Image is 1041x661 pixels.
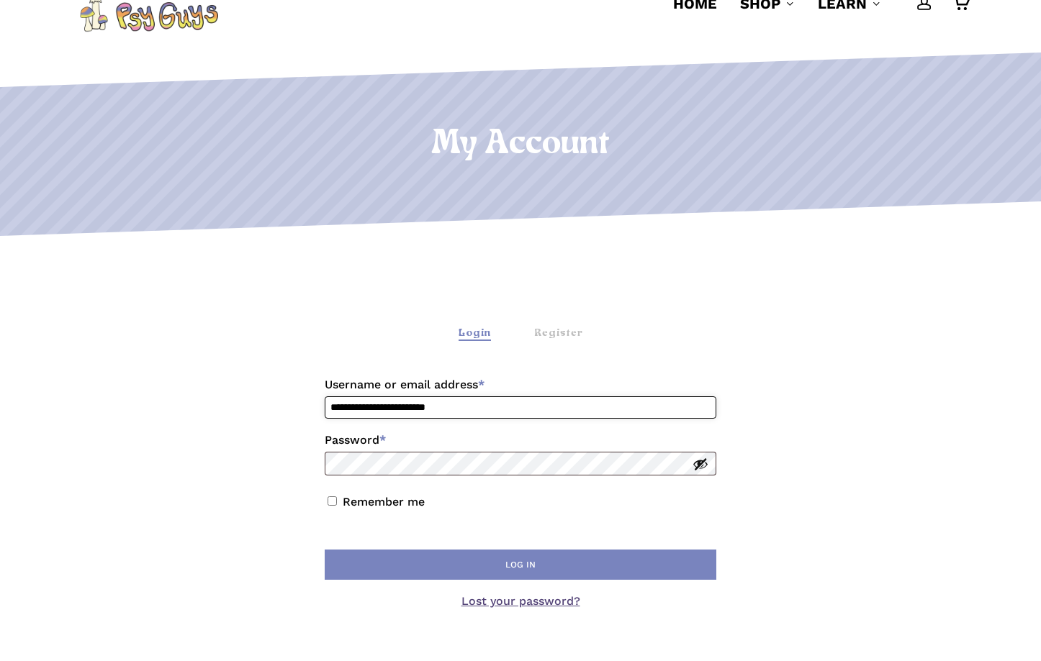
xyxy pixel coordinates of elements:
div: Login [459,326,491,341]
div: Register [534,326,583,341]
button: Show password [693,456,708,472]
a: Lost your password? [461,594,580,608]
label: Remember me [343,495,425,509]
label: Password [325,429,716,452]
label: Username or email address [325,373,716,396]
button: Log in [325,550,716,580]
